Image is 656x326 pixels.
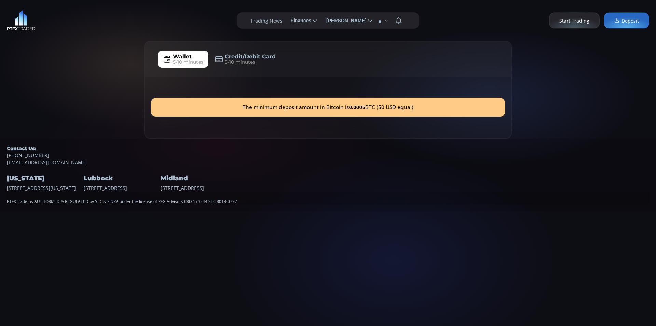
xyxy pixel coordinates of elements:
[7,166,82,191] div: [STREET_ADDRESS][US_STATE]
[84,166,159,191] div: [STREET_ADDRESS]
[7,173,82,184] h4: [US_STATE]
[287,14,312,27] span: Finances
[158,51,208,68] a: Wallet5-10 minutes
[349,104,366,111] b: 0.0005
[161,166,236,191] div: [STREET_ADDRESS]
[251,17,283,24] label: Trading News
[225,58,255,66] span: 5-10 minutes
[210,51,281,68] a: Credit/Debit Card5-10 minutes
[614,17,639,24] span: Deposit
[7,192,649,205] div: PTFXTrader is AUTHORIZED & REGULATED by SEC & FINRA under the license of PFG Advisors CRD 173344 ...
[225,53,276,61] span: Credit/Debit Card
[559,17,589,24] span: Start Trading
[161,173,236,184] h4: Midland
[151,98,505,117] div: The minimum deposit amount in Bitcoin is BTC (50 USD equal)
[7,152,649,159] a: [PHONE_NUMBER]
[173,53,192,61] span: Wallet
[322,14,366,27] span: [PERSON_NAME]
[7,145,649,152] h5: Contact Us:
[549,13,600,29] a: Start Trading
[173,58,203,66] span: 5-10 minutes
[7,10,35,31] img: LOGO
[604,13,649,29] a: Deposit
[84,173,159,184] h4: Lubbock
[7,145,649,166] div: [EMAIL_ADDRESS][DOMAIN_NAME]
